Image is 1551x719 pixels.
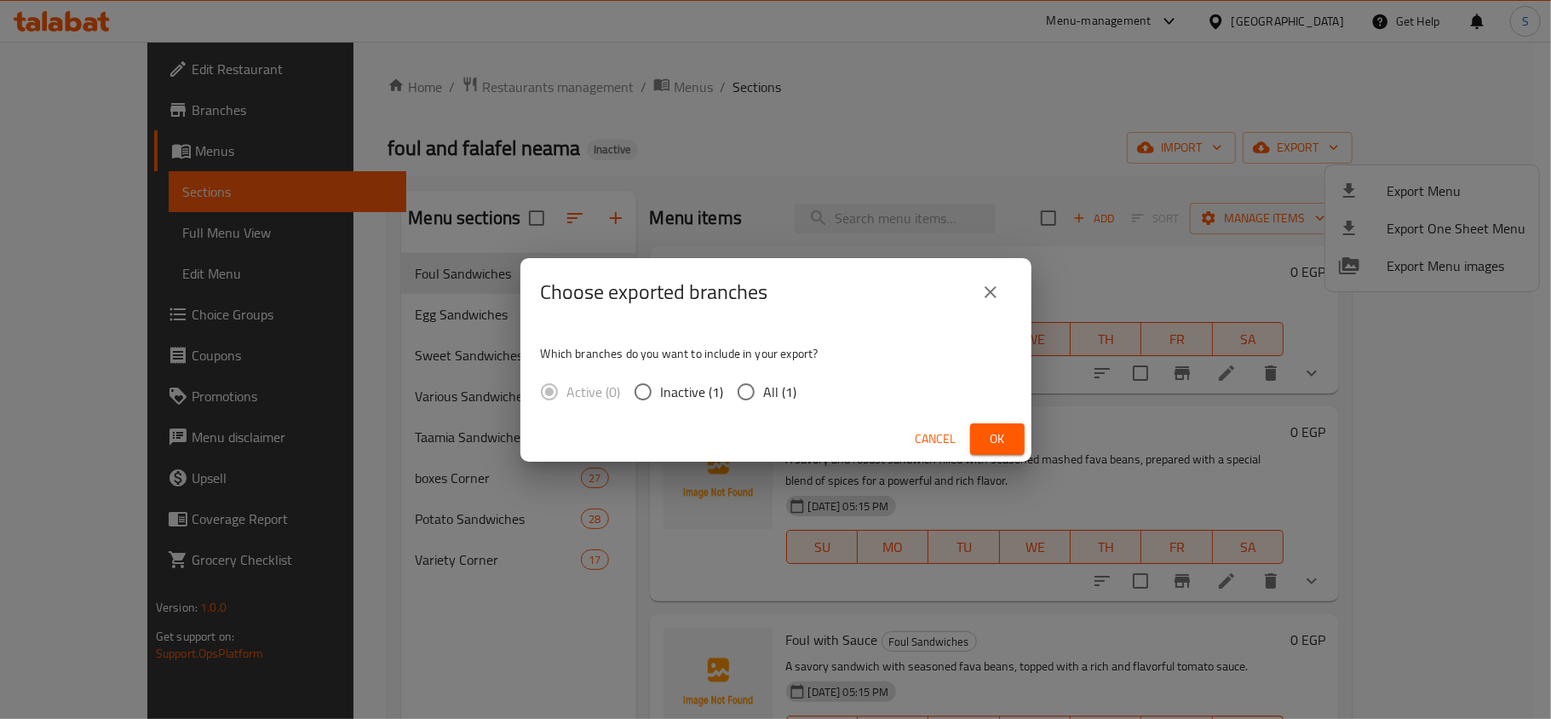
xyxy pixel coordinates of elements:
button: close [970,272,1011,313]
button: Ok [970,423,1025,455]
span: Active (0) [567,382,621,402]
span: All (1) [764,382,797,402]
h2: Choose exported branches [541,279,768,306]
span: Ok [984,429,1011,450]
button: Cancel [909,423,963,455]
span: Cancel [916,429,956,450]
p: Which branches do you want to include in your export? [541,345,1011,362]
span: Inactive (1) [661,382,724,402]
